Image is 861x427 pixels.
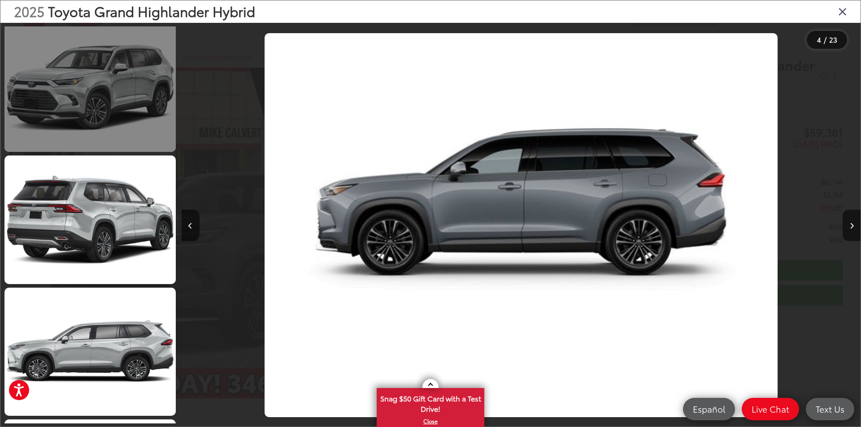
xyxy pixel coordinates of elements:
[843,210,861,241] button: Next image
[182,33,861,418] div: 2025 Toyota Grand Highlander Hybrid Hybrid MAX Platinum 3
[817,35,821,44] span: 4
[806,398,854,420] a: Text Us
[48,1,255,21] span: Toyota Grand Highlander Hybrid
[182,210,200,241] button: Previous image
[811,403,849,414] span: Text Us
[838,5,847,17] i: Close gallery
[265,33,778,418] img: 2025 Toyota Grand Highlander Hybrid Hybrid MAX Platinum
[688,403,730,414] span: Español
[3,286,177,417] img: 2025 Toyota Grand Highlander Hybrid Hybrid MAX Platinum
[823,37,827,43] span: /
[378,389,483,416] span: Snag $50 Gift Card with a Test Drive!
[3,155,177,285] img: 2025 Toyota Grand Highlander Hybrid Hybrid MAX Platinum
[829,35,837,44] span: 23
[14,1,44,21] span: 2025
[683,398,735,420] a: Español
[747,403,794,414] span: Live Chat
[742,398,799,420] a: Live Chat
